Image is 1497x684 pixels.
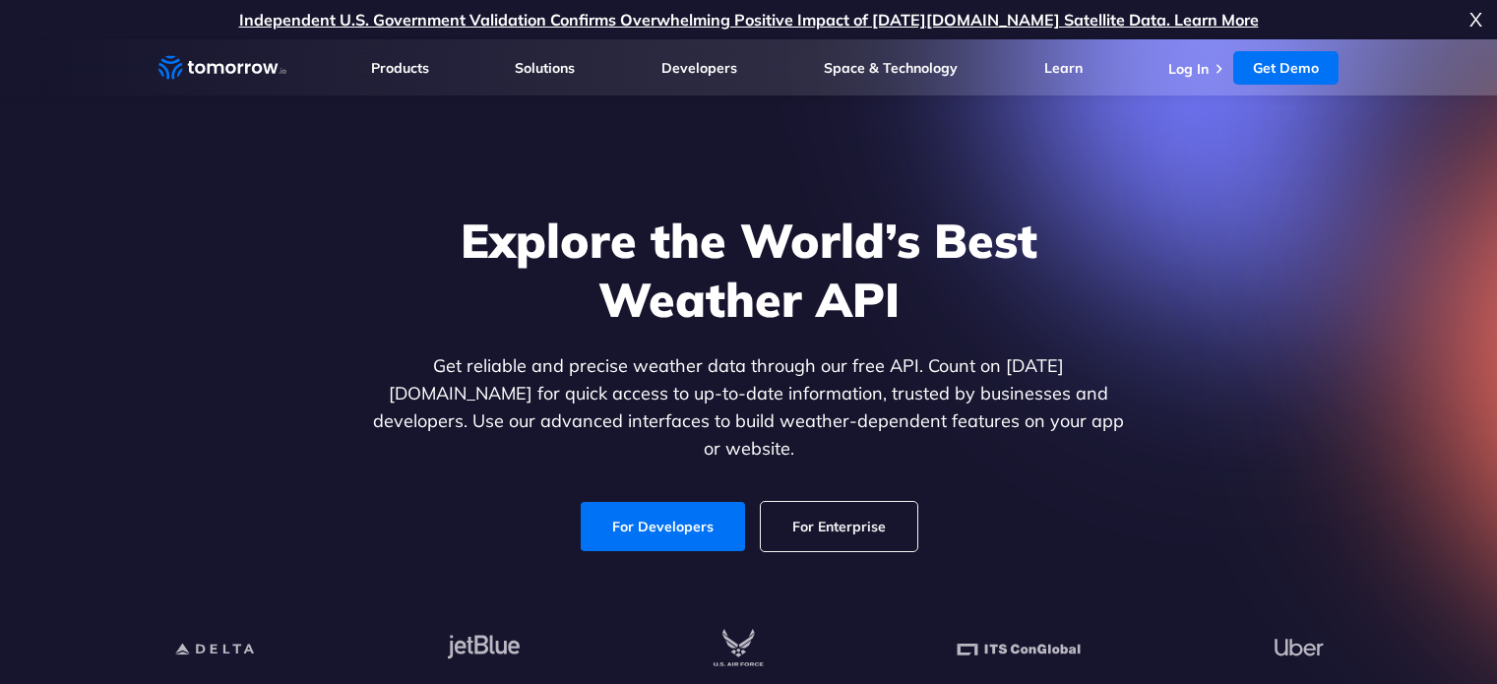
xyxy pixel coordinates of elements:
a: Log In [1168,60,1209,78]
p: Get reliable and precise weather data through our free API. Count on [DATE][DOMAIN_NAME] for quic... [369,352,1129,463]
a: For Enterprise [761,502,917,551]
a: For Developers [581,502,745,551]
a: Independent U.S. Government Validation Confirms Overwhelming Positive Impact of [DATE][DOMAIN_NAM... [239,10,1259,30]
a: Products [371,59,429,77]
a: Home link [158,53,286,83]
a: Learn [1044,59,1083,77]
a: Solutions [515,59,575,77]
a: Get Demo [1233,51,1339,85]
a: Developers [661,59,737,77]
a: Space & Technology [824,59,958,77]
h1: Explore the World’s Best Weather API [369,211,1129,329]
